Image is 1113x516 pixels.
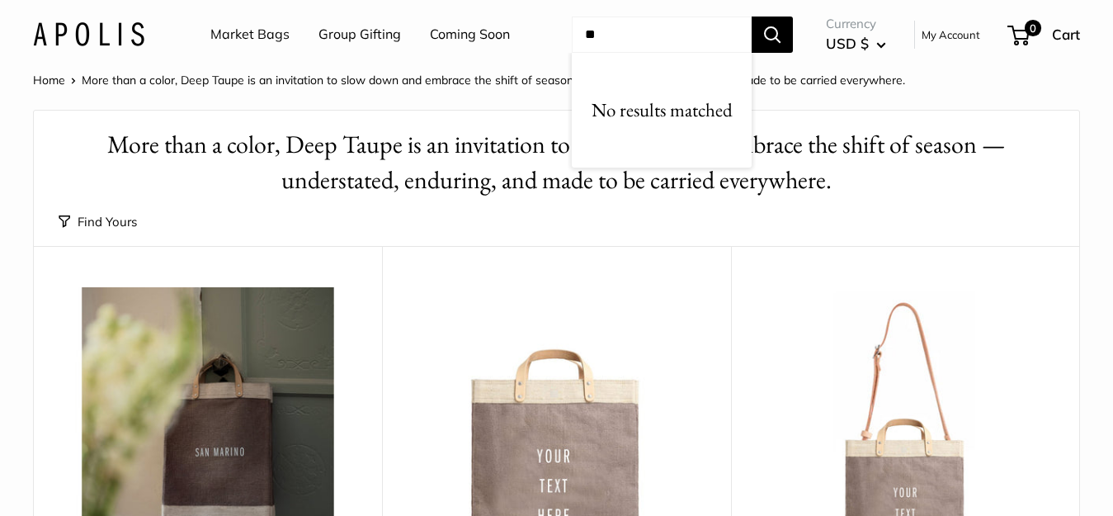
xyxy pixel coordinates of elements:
button: Find Yours [59,211,137,234]
h1: More than a color, Deep Taupe is an invitation to slow down and embrace the shift of season — und... [59,127,1054,198]
span: 0 [1025,20,1041,36]
a: Market Bags [210,22,290,47]
img: Apolis [33,22,144,46]
button: USD $ [826,31,886,57]
span: Currency [826,12,886,36]
a: 0 Cart [1009,21,1080,48]
span: Cart [1052,26,1080,43]
nav: Breadcrumb [33,69,905,91]
a: Home [33,73,65,88]
a: My Account [922,25,980,45]
a: Coming Soon [430,22,510,47]
span: USD $ [826,35,869,52]
p: No results matched [572,94,752,126]
input: Search... [572,17,752,53]
a: Group Gifting [318,22,401,47]
span: More than a color, Deep Taupe is an invitation to slow down and embrace the shift of season — und... [82,73,905,88]
button: Search [752,17,793,53]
